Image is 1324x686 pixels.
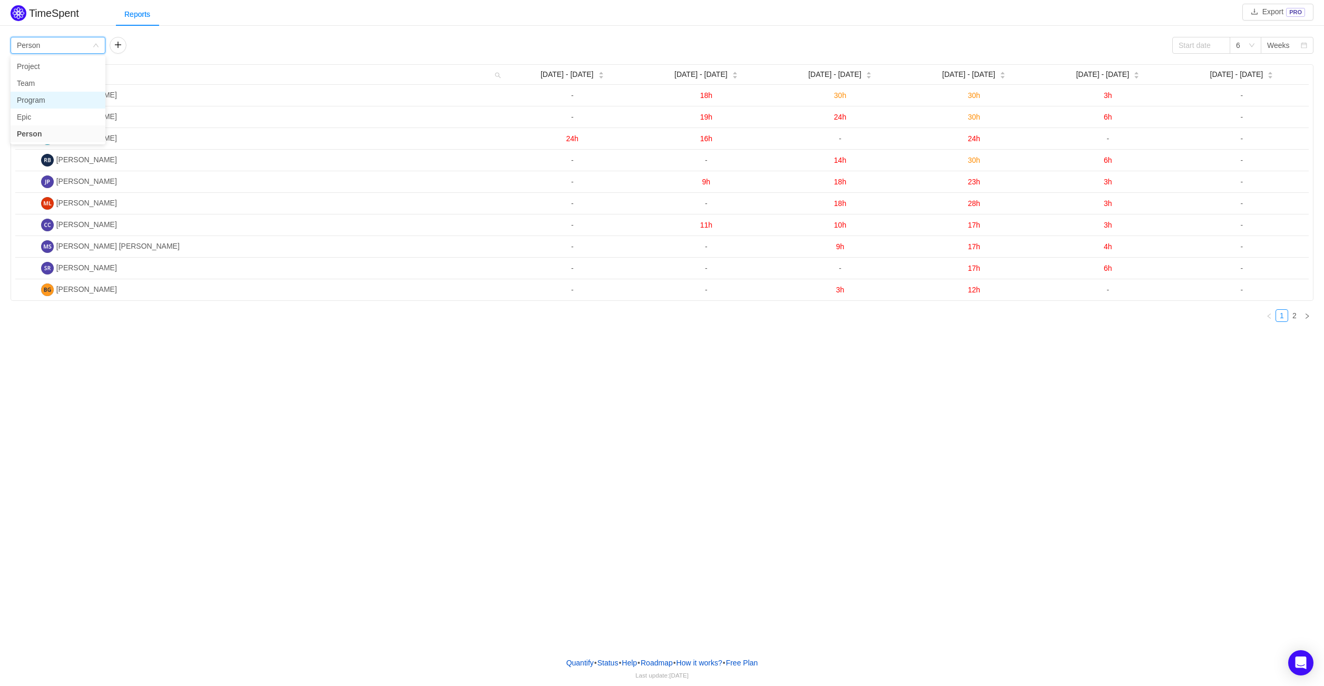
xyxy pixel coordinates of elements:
[1133,70,1140,77] div: Sort
[11,92,105,109] li: Program
[1266,313,1272,319] i: icon: left
[999,71,1005,74] i: icon: caret-up
[571,156,574,164] span: -
[723,659,725,667] span: •
[866,71,871,74] i: icon: caret-up
[1268,71,1273,74] i: icon: caret-up
[732,74,738,77] i: icon: caret-down
[11,75,105,92] li: Team
[1134,71,1140,74] i: icon: caret-up
[968,134,980,143] span: 24h
[640,655,673,671] a: Roadmap
[541,69,594,80] span: [DATE] - [DATE]
[571,178,574,186] span: -
[702,178,711,186] span: 9h
[619,659,621,667] span: •
[1241,286,1243,294] span: -
[11,109,105,125] li: Epic
[705,242,708,251] span: -
[571,286,574,294] span: -
[700,221,712,229] span: 11h
[1076,69,1129,80] span: [DATE] - [DATE]
[571,242,574,251] span: -
[1104,91,1112,100] span: 3h
[968,91,980,100] span: 30h
[1241,91,1243,100] span: -
[41,197,54,210] img: ML
[1288,309,1301,322] li: 2
[598,74,604,77] i: icon: caret-down
[968,199,980,208] span: 28h
[1288,650,1313,675] div: Open Intercom Messenger
[56,199,117,207] span: [PERSON_NAME]
[866,74,871,77] i: icon: caret-down
[116,3,159,26] div: Reports
[1242,4,1313,21] button: icon: downloadExportPRO
[834,156,846,164] span: 14h
[732,70,738,77] div: Sort
[725,655,759,671] button: Free Plan
[597,655,619,671] a: Status
[705,264,708,272] span: -
[942,69,995,80] span: [DATE] - [DATE]
[1104,178,1112,186] span: 3h
[41,175,54,188] img: JP
[29,7,79,19] h2: TimeSpent
[56,242,180,250] span: [PERSON_NAME] [PERSON_NAME]
[1104,221,1112,229] span: 3h
[673,659,676,667] span: •
[56,220,117,229] span: [PERSON_NAME]
[11,58,105,75] li: Project
[571,221,574,229] span: -
[1104,199,1112,208] span: 3h
[56,285,117,293] span: [PERSON_NAME]
[836,242,845,251] span: 9h
[93,42,99,50] i: icon: down
[571,113,574,121] span: -
[999,74,1005,77] i: icon: caret-down
[999,70,1006,77] div: Sort
[968,113,980,121] span: 30h
[566,134,578,143] span: 24h
[1134,74,1140,77] i: icon: caret-down
[1241,134,1243,143] span: -
[56,155,117,164] span: [PERSON_NAME]
[56,263,117,272] span: [PERSON_NAME]
[1104,264,1112,272] span: 6h
[1263,309,1276,322] li: Previous Page
[638,659,640,667] span: •
[1210,69,1263,80] span: [DATE] - [DATE]
[705,199,708,208] span: -
[968,221,980,229] span: 17h
[1241,242,1243,251] span: -
[1276,310,1288,321] a: 1
[1241,264,1243,272] span: -
[834,113,846,121] span: 24h
[839,134,841,143] span: -
[1236,37,1240,53] div: 6
[1301,42,1307,50] i: icon: calendar
[17,37,40,53] div: Person
[834,199,846,208] span: 18h
[491,65,505,84] i: icon: search
[968,264,980,272] span: 17h
[621,655,638,671] a: Help
[598,70,604,77] div: Sort
[968,242,980,251] span: 17h
[1289,310,1300,321] a: 2
[566,655,594,671] a: Quantify
[1104,156,1112,164] span: 6h
[700,113,712,121] span: 19h
[968,178,980,186] span: 23h
[110,37,126,54] button: icon: plus
[1241,221,1243,229] span: -
[669,672,689,679] span: [DATE]
[1249,42,1255,50] i: icon: down
[968,156,980,164] span: 30h
[41,240,54,253] img: MK
[834,178,846,186] span: 18h
[11,125,105,142] li: Person
[571,264,574,272] span: -
[1276,309,1288,322] li: 1
[56,177,117,185] span: [PERSON_NAME]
